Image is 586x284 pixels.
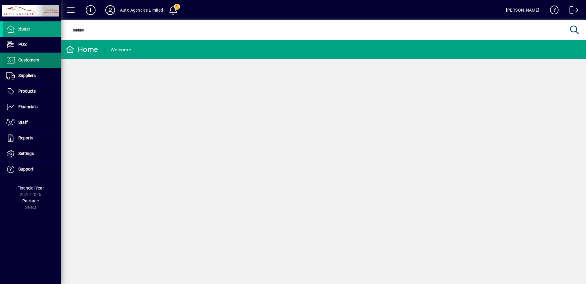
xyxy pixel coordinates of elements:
[3,146,61,161] a: Settings
[18,26,30,31] span: Home
[3,53,61,68] a: Customers
[3,84,61,99] a: Products
[18,104,38,109] span: Financials
[3,131,61,146] a: Reports
[18,73,36,78] span: Suppliers
[3,115,61,130] a: Staff
[18,42,27,47] span: POS
[18,57,39,62] span: Customers
[18,120,28,125] span: Staff
[66,45,98,54] div: Home
[3,68,61,83] a: Suppliers
[100,5,120,16] button: Profile
[3,37,61,52] a: POS
[3,162,61,177] a: Support
[110,45,131,55] div: Welcome
[18,135,33,140] span: Reports
[17,186,44,190] span: Financial Year
[18,167,34,172] span: Support
[120,5,163,15] div: Auto Agencies Limited
[18,89,36,94] span: Products
[506,5,539,15] div: [PERSON_NAME]
[545,1,559,21] a: Knowledge Base
[18,151,34,156] span: Settings
[81,5,100,16] button: Add
[3,99,61,115] a: Financials
[22,198,39,203] span: Package
[565,1,578,21] a: Logout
